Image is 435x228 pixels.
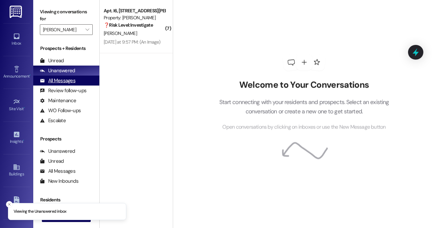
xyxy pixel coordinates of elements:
[30,73,31,78] span: •
[40,57,64,64] div: Unread
[14,209,66,215] p: Viewing the Unanswered inbox
[209,80,399,91] h2: Welcome to Your Conversations
[33,45,99,52] div: Prospects + Residents
[40,107,81,114] div: WO Follow-ups
[33,196,99,203] div: Residents
[24,106,25,110] span: •
[104,14,165,21] div: Property: [PERSON_NAME]
[40,67,75,74] div: Unanswered
[222,123,385,131] span: Open conversations by clicking on inboxes or use the New Message button
[40,117,66,124] div: Escalate
[23,138,24,143] span: •
[3,161,30,179] a: Buildings
[104,7,165,14] div: Apt. I6, [STREET_ADDRESS][PERSON_NAME]
[33,135,99,142] div: Prospects
[209,97,399,116] p: Start connecting with your residents and prospects. Select an existing conversation or create a n...
[104,30,137,36] span: [PERSON_NAME]
[85,27,89,32] i: 
[104,22,153,28] strong: ❓ Risk Level: Investigate
[40,168,75,175] div: All Messages
[43,24,82,35] input: All communities
[40,77,75,84] div: All Messages
[3,129,30,147] a: Insights •
[6,201,13,208] button: Close toast
[10,6,23,18] img: ResiDesk Logo
[3,194,30,212] a: Leads
[40,87,86,94] div: Review follow-ups
[40,7,93,24] label: Viewing conversations for
[3,31,30,49] a: Inbox
[40,148,75,155] div: Unanswered
[40,158,64,165] div: Unread
[40,97,76,104] div: Maintenance
[3,96,30,114] a: Site Visit •
[40,178,78,185] div: New Inbounds
[104,39,161,45] div: [DATE] at 9:57 PM: (An Image)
